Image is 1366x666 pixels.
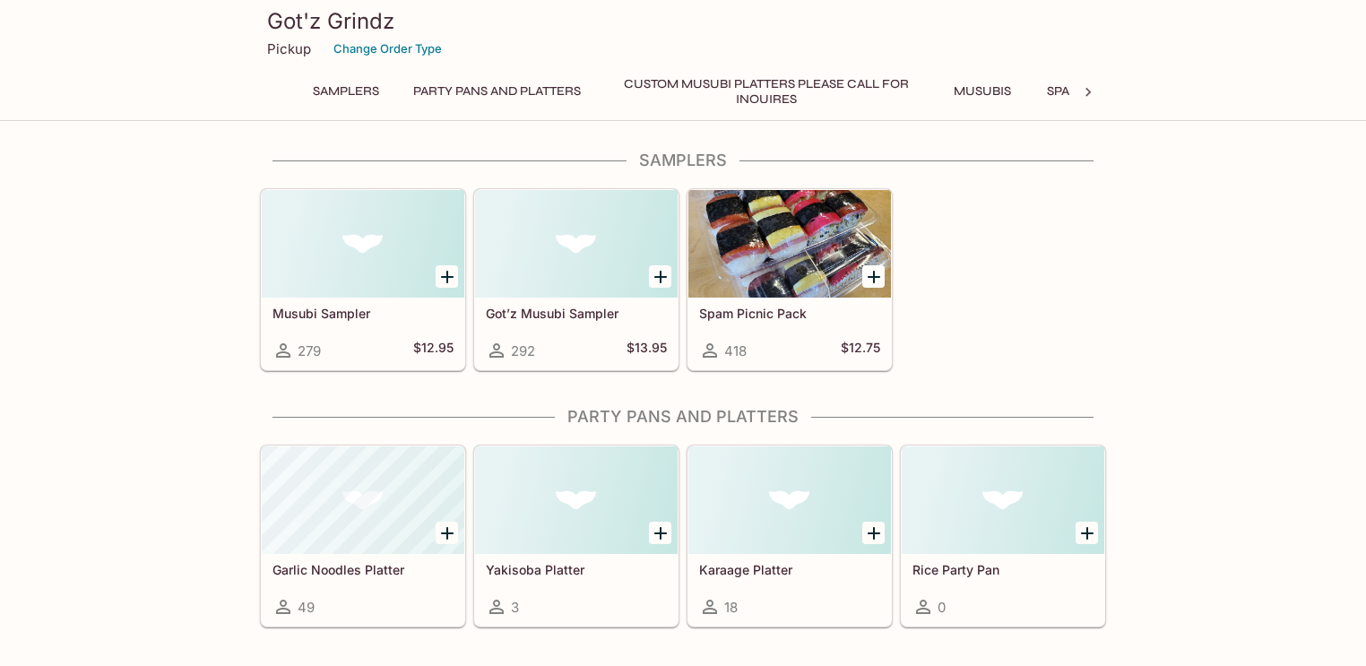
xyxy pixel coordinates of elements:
button: Add Yakisoba Platter [649,522,671,544]
button: Add Rice Party Pan [1076,522,1098,544]
span: 292 [511,342,535,359]
h5: $13.95 [627,340,667,361]
div: Musubi Sampler [262,190,464,298]
h4: Samplers [260,151,1106,170]
div: Karaage Platter [688,446,891,554]
h5: Rice Party Pan [912,562,1094,577]
h3: Got'z Grindz [267,7,1099,35]
span: 418 [724,342,747,359]
h5: $12.75 [841,340,880,361]
span: 3 [511,599,519,616]
a: Musubi Sampler279$12.95 [261,189,465,370]
button: Samplers [303,79,389,104]
button: Party Pans and Platters [403,79,591,104]
a: Yakisoba Platter3 [474,445,679,627]
h5: Spam Picnic Pack [699,306,880,321]
div: Garlic Noodles Platter [262,446,464,554]
p: Pickup [267,40,311,57]
h5: $12.95 [413,340,454,361]
h5: Got’z Musubi Sampler [486,306,667,321]
button: Custom Musubi Platters PLEASE CALL FOR INQUIRES [605,79,928,104]
div: Rice Party Pan [902,446,1104,554]
a: Got’z Musubi Sampler292$13.95 [474,189,679,370]
button: Add Got’z Musubi Sampler [649,265,671,288]
h5: Karaage Platter [699,562,880,577]
a: Karaage Platter18 [687,445,892,627]
button: Musubis [942,79,1023,104]
button: Add Karaage Platter [862,522,885,544]
h5: Yakisoba Platter [486,562,667,577]
div: Yakisoba Platter [475,446,678,554]
a: Spam Picnic Pack418$12.75 [687,189,892,370]
h4: Party Pans and Platters [260,407,1106,427]
span: 18 [724,599,738,616]
span: 279 [298,342,321,359]
h5: Musubi Sampler [272,306,454,321]
a: Rice Party Pan0 [901,445,1105,627]
h5: Garlic Noodles Platter [272,562,454,577]
div: Spam Picnic Pack [688,190,891,298]
button: Add Garlic Noodles Platter [436,522,458,544]
button: Spam Musubis [1037,79,1151,104]
button: Add Spam Picnic Pack [862,265,885,288]
button: Change Order Type [325,35,450,63]
span: 0 [938,599,946,616]
a: Garlic Noodles Platter49 [261,445,465,627]
span: 49 [298,599,315,616]
button: Add Musubi Sampler [436,265,458,288]
div: Got’z Musubi Sampler [475,190,678,298]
